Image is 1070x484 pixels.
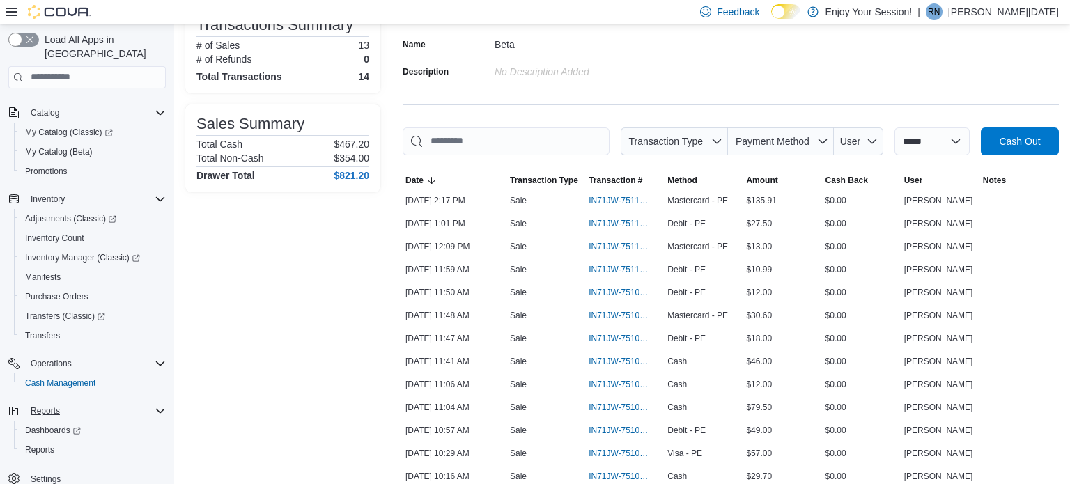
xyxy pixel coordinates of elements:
[403,238,507,255] div: [DATE] 12:09 PM
[403,399,507,416] div: [DATE] 11:04 AM
[667,471,687,482] span: Cash
[25,252,140,263] span: Inventory Manager (Classic)
[25,444,54,455] span: Reports
[589,376,662,393] button: IN71JW-7510823
[628,136,703,147] span: Transaction Type
[403,66,449,77] label: Description
[31,405,60,416] span: Reports
[196,139,242,150] h6: Total Cash
[20,327,166,344] span: Transfers
[823,192,901,209] div: $0.00
[667,356,687,367] span: Cash
[667,218,706,229] span: Debit - PE
[20,230,166,247] span: Inventory Count
[14,421,171,440] a: Dashboards
[510,471,527,482] p: Sale
[589,287,648,298] span: IN71JW-7510999
[510,175,578,186] span: Transaction Type
[196,170,255,181] h4: Drawer Total
[20,230,90,247] a: Inventory Count
[589,264,648,275] span: IN71JW-7511041
[904,264,973,275] span: [PERSON_NAME]
[589,356,648,367] span: IN71JW-7510955
[823,445,901,462] div: $0.00
[3,401,171,421] button: Reports
[746,356,772,367] span: $46.00
[20,124,166,141] span: My Catalog (Classic)
[834,127,883,155] button: User
[904,241,973,252] span: [PERSON_NAME]
[25,377,95,389] span: Cash Management
[14,373,171,393] button: Cash Management
[589,241,648,252] span: IN71JW-7511104
[334,139,369,150] p: $467.20
[746,218,772,229] span: $27.50
[14,209,171,228] a: Adjustments (Classic)
[20,442,60,458] a: Reports
[510,195,527,206] p: Sale
[403,261,507,278] div: [DATE] 11:59 AM
[823,399,901,416] div: $0.00
[589,330,662,347] button: IN71JW-7510983
[746,333,772,344] span: $18.00
[20,375,101,391] a: Cash Management
[746,379,772,390] span: $12.00
[667,379,687,390] span: Cash
[3,354,171,373] button: Operations
[20,269,66,286] a: Manifests
[771,4,800,19] input: Dark Mode
[589,238,662,255] button: IN71JW-7511104
[823,307,901,324] div: $0.00
[403,192,507,209] div: [DATE] 2:17 PM
[589,261,662,278] button: IN71JW-7511041
[20,124,118,141] a: My Catalog (Classic)
[823,215,901,232] div: $0.00
[358,40,369,51] p: 13
[334,170,369,181] h4: $821.20
[20,375,166,391] span: Cash Management
[14,142,171,162] button: My Catalog (Beta)
[510,448,527,459] p: Sale
[928,3,940,20] span: RN
[3,189,171,209] button: Inventory
[904,379,973,390] span: [PERSON_NAME]
[667,175,697,186] span: Method
[980,172,1059,189] button: Notes
[334,153,369,164] p: $354.00
[667,448,702,459] span: Visa - PE
[20,249,166,266] span: Inventory Manager (Classic)
[746,425,772,436] span: $49.00
[901,172,980,189] button: User
[717,5,759,19] span: Feedback
[403,353,507,370] div: [DATE] 11:41 AM
[589,422,662,439] button: IN71JW-7510790
[196,71,282,82] h4: Total Transactions
[823,238,901,255] div: $0.00
[20,210,122,227] a: Adjustments (Classic)
[665,172,743,189] button: Method
[39,33,166,61] span: Load All Apps in [GEOGRAPHIC_DATA]
[25,403,166,419] span: Reports
[589,215,662,232] button: IN71JW-7511381
[746,175,777,186] span: Amount
[589,353,662,370] button: IN71JW-7510955
[25,355,166,372] span: Operations
[589,310,648,321] span: IN71JW-7510990
[14,267,171,287] button: Manifests
[20,288,94,305] a: Purchase Orders
[589,399,662,416] button: IN71JW-7510813
[746,264,772,275] span: $10.99
[589,218,648,229] span: IN71JW-7511381
[589,195,648,206] span: IN71JW-7511773
[904,287,973,298] span: [PERSON_NAME]
[14,440,171,460] button: Reports
[25,291,88,302] span: Purchase Orders
[667,195,728,206] span: Mastercard - PE
[403,39,426,50] label: Name
[904,356,973,367] span: [PERSON_NAME]
[31,194,65,205] span: Inventory
[14,248,171,267] a: Inventory Manager (Classic)
[14,287,171,306] button: Purchase Orders
[25,166,68,177] span: Promotions
[667,425,706,436] span: Debit - PE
